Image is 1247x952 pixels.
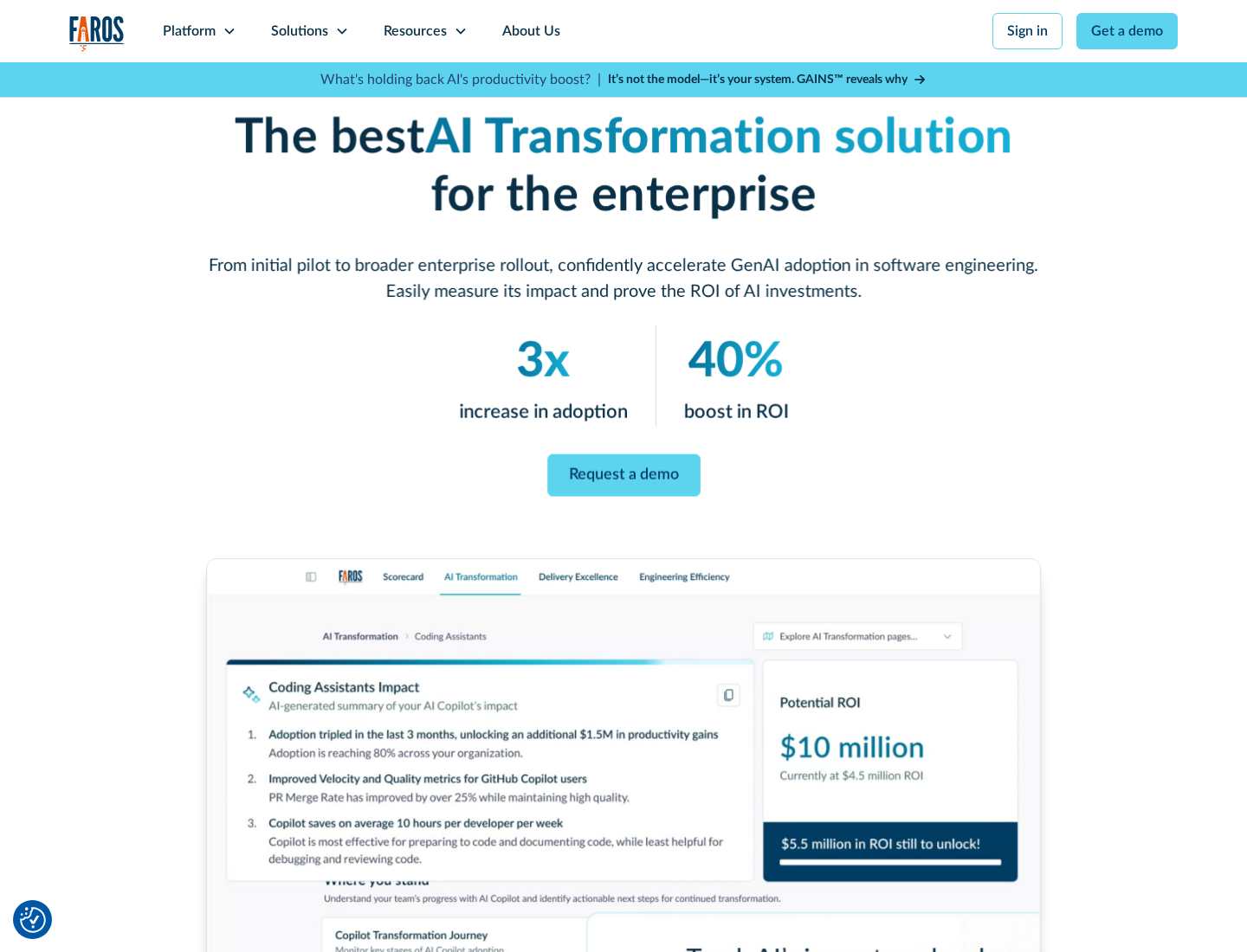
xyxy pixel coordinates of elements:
div: Resources [384,21,447,42]
strong: The best [234,113,425,162]
a: Sign in [992,13,1063,49]
p: What's holding back AI's productivity boost? | [320,69,601,90]
em: AI Transformation solution [425,113,1013,162]
div: Solutions [271,21,328,42]
em: 3x [516,338,570,386]
strong: for the enterprise [430,171,817,220]
img: Logo of the analytics and reporting company Faros. [69,16,125,51]
a: It’s not the model—it’s your system. GAINS™ reveals why [608,71,927,89]
p: increase in adoption [459,398,628,427]
div: Platform [163,21,216,42]
em: 40% [688,338,784,386]
a: home [69,16,125,51]
a: Request a demo [547,454,701,497]
strong: It’s not the model—it’s your system. GAINS™ reveals why [608,74,908,86]
p: boost in ROI [683,398,788,427]
p: From initial pilot to broader enterprise rollout, confidently accelerate GenAI adoption in softwa... [209,253,1038,305]
a: Get a demo [1076,13,1178,49]
button: Cookie Settings [20,907,46,933]
img: Revisit consent button [20,907,46,933]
